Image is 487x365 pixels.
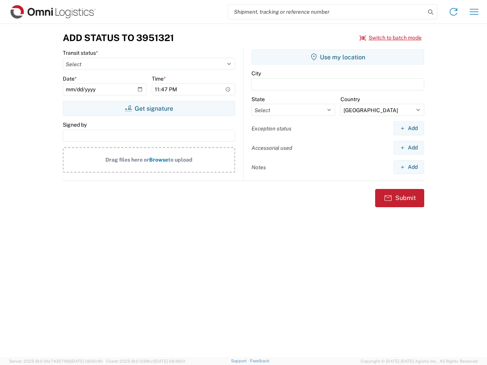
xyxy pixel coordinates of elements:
[251,164,266,171] label: Notes
[251,96,265,103] label: State
[393,141,424,155] button: Add
[231,359,250,363] a: Support
[71,359,103,363] span: [DATE] 09:50:40
[149,157,168,163] span: Browse
[228,5,425,19] input: Shipment, tracking or reference number
[251,49,424,65] button: Use my location
[375,189,424,207] button: Submit
[251,125,291,132] label: Exception status
[250,359,269,363] a: Feedback
[341,96,360,103] label: Country
[393,160,424,174] button: Add
[393,121,424,135] button: Add
[106,359,185,363] span: Client: 2025.19.0-129fbcf
[63,101,235,116] button: Get signature
[105,157,149,163] span: Drag files here or
[154,359,185,363] span: [DATE] 09:39:01
[63,32,174,43] h3: Add Status to 3951321
[251,144,292,151] label: Accessorial used
[360,32,422,44] button: Switch to batch mode
[168,157,193,163] span: to upload
[63,121,87,128] label: Signed by
[361,358,478,365] span: Copyright © [DATE]-[DATE] Agistix Inc., All Rights Reserved
[63,75,77,82] label: Date
[152,75,166,82] label: Time
[9,359,103,363] span: Server: 2025.19.0-91c74307f99
[251,70,261,77] label: City
[63,49,98,56] label: Transit status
